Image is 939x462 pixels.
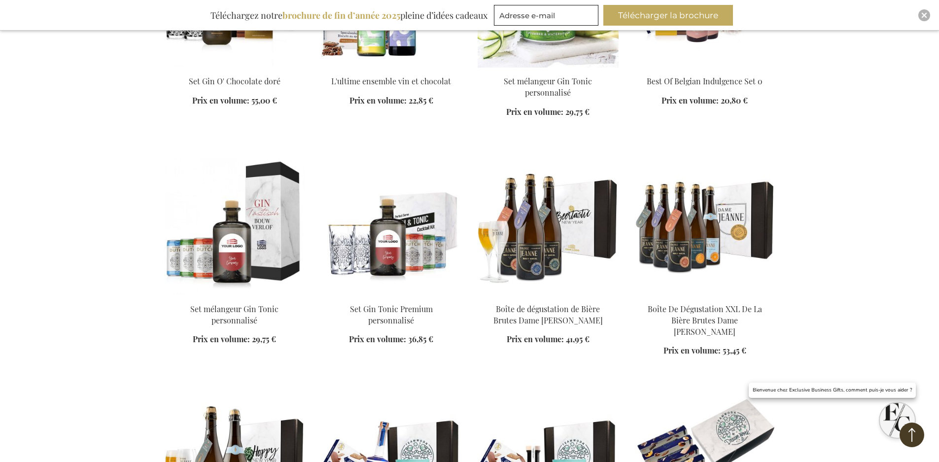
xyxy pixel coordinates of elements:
span: Prix en volume: [663,345,721,355]
b: brochure de fin d’année 2025 [282,9,400,21]
div: Close [918,9,930,21]
a: Best Of Belgian Indulgence Set 0% [634,64,775,73]
a: Prix en volume: 41,95 € [507,334,590,345]
span: 29,75 € [252,334,276,344]
span: Prix en volume: [349,334,406,344]
img: Set mélangeur Gin Tonic personnalisé [164,157,305,295]
a: Set mélangeur Gin Tonic personnalisé [190,304,278,325]
img: Dame Jeanne Royal Champagne Beer Tasting Box [478,157,619,295]
span: 20,80 € [721,95,748,106]
a: Prix en volume: 22,85 € [349,95,433,107]
a: Dame Jeanne Champagne Beer XXL Tasting Box [634,291,775,301]
img: GIN TONIC COCKTAIL SET [321,157,462,295]
a: Best Of Belgian Indulgence Set 0 [647,76,763,86]
a: Beer Apéro Gift Box [164,64,305,73]
span: 53,45 € [723,345,746,355]
span: 55,00 € [251,95,277,106]
a: Prix en volume: 36,85 € [349,334,433,345]
a: GIN TONIC COCKTAIL SET [321,291,462,301]
a: The Ultimate Wine & Chocolate Set [321,64,462,73]
a: Dame Jeanne Royal Champagne Beer Tasting Box [478,291,619,301]
img: Close [921,12,927,18]
span: 41,95 € [566,334,590,344]
a: Boîte De Dégustation XXL De La Bière Brutes Dame [PERSON_NAME] [648,304,762,337]
a: L'ultime ensemble vin et chocolat [331,76,451,86]
img: Dame Jeanne Champagne Beer XXL Tasting Box [634,157,775,295]
a: Prix en volume: 53,45 € [663,345,746,356]
span: Prix en volume: [507,334,564,344]
input: Adresse e-mail [494,5,598,26]
span: Prix en volume: [192,95,249,106]
span: 36,85 € [408,334,433,344]
a: Prix en volume: 29,75 € [193,334,276,345]
span: Prix en volume: [193,334,250,344]
span: 22,85 € [409,95,433,106]
a: Boîte de dégustation de Bière Brutes Dame [PERSON_NAME] [493,304,603,325]
a: Prix en volume: 55,00 € [192,95,277,107]
div: Téléchargez notre pleine d’idées cadeaux [206,5,492,26]
button: Télécharger la brochure [603,5,733,26]
span: Prix en volume: [349,95,407,106]
span: Prix en volume: [661,95,719,106]
a: Set Gin O' Chocolate doré [189,76,280,86]
a: Prix en volume: 20,80 € [661,95,748,107]
a: Set Gin Tonic Premium personnalisé [350,304,433,325]
a: Set mélangeur Gin Tonic personnalisé [164,291,305,301]
form: marketing offers and promotions [494,5,601,29]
